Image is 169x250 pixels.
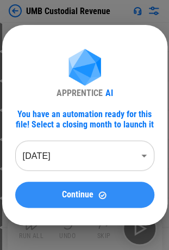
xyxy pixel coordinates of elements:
div: APPRENTICE [57,88,103,98]
img: Continue [98,190,107,200]
div: [DATE] [15,140,154,171]
div: You have an automation ready for this file! Select a closing month to launch it [15,109,154,130]
span: Continue [62,190,93,199]
img: Apprentice AI [63,49,107,88]
div: AI [105,88,113,98]
button: ContinueContinue [15,182,154,208]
